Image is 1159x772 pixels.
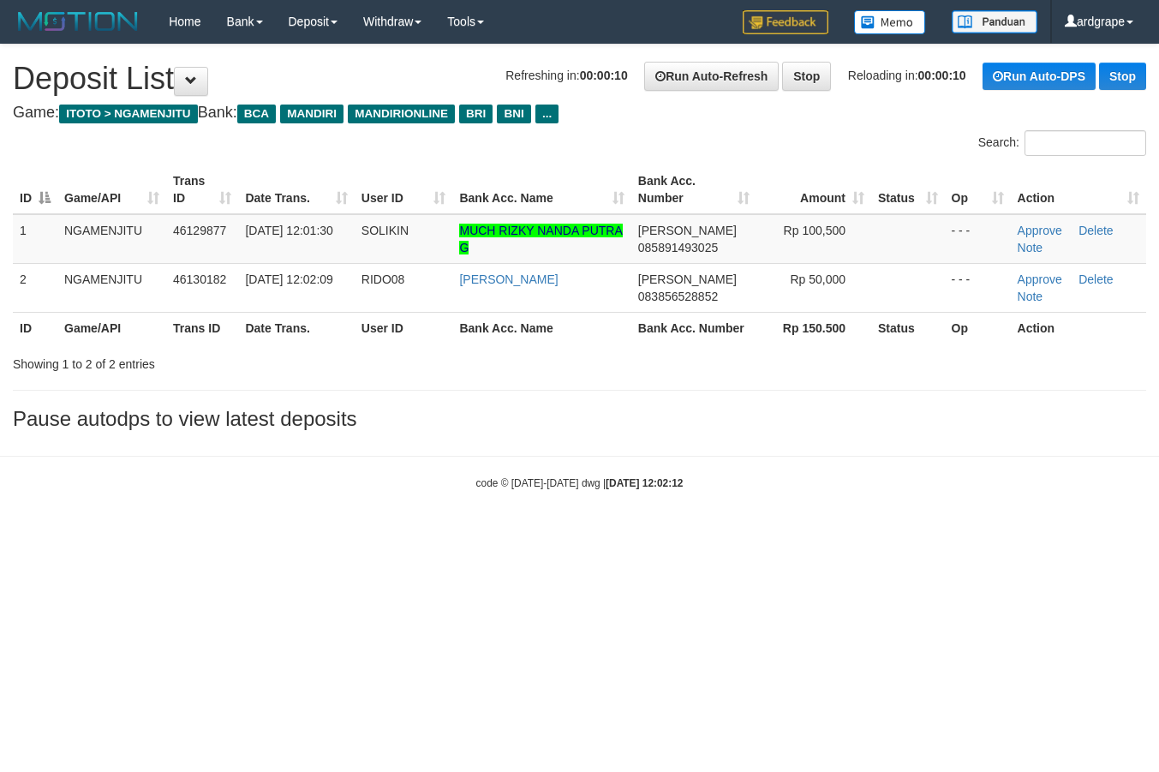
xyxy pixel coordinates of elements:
[1078,272,1113,286] a: Delete
[848,69,966,82] span: Reloading in:
[173,224,226,237] span: 46129877
[476,477,684,489] small: code © [DATE]-[DATE] dwg |
[782,62,831,91] a: Stop
[854,10,926,34] img: Button%20Memo.svg
[238,312,354,344] th: Date Trans.
[978,130,1146,156] label: Search:
[1018,241,1043,254] a: Note
[638,241,718,254] span: Copy 085891493025 to clipboard
[13,165,57,214] th: ID: activate to sort column descending
[790,272,845,286] span: Rp 50,000
[756,312,871,344] th: Rp 150.500
[945,214,1011,264] td: - - -
[871,312,945,344] th: Status
[166,165,238,214] th: Trans ID: activate to sort column ascending
[452,165,630,214] th: Bank Acc. Name: activate to sort column ascending
[638,224,737,237] span: [PERSON_NAME]
[1018,224,1062,237] a: Approve
[361,224,409,237] span: SOLIKIN
[631,165,756,214] th: Bank Acc. Number: activate to sort column ascending
[57,312,166,344] th: Game/API
[13,105,1146,122] h4: Game: Bank:
[348,105,455,123] span: MANDIRIONLINE
[280,105,344,123] span: MANDIRI
[535,105,559,123] span: ...
[57,214,166,264] td: NGAMENJITU
[1025,130,1146,156] input: Search:
[13,349,470,373] div: Showing 1 to 2 of 2 entries
[918,69,966,82] strong: 00:00:10
[1099,63,1146,90] a: Stop
[57,165,166,214] th: Game/API: activate to sort column ascending
[245,272,332,286] span: [DATE] 12:02:09
[237,105,276,123] span: BCA
[606,477,683,489] strong: [DATE] 12:02:12
[756,165,871,214] th: Amount: activate to sort column ascending
[459,272,558,286] a: [PERSON_NAME]
[1011,312,1146,344] th: Action
[245,224,332,237] span: [DATE] 12:01:30
[13,214,57,264] td: 1
[638,272,737,286] span: [PERSON_NAME]
[173,272,226,286] span: 46130182
[945,263,1011,312] td: - - -
[13,408,1146,430] h3: Pause autodps to view latest deposits
[13,263,57,312] td: 2
[743,10,828,34] img: Feedback.jpg
[1078,224,1113,237] a: Delete
[871,165,945,214] th: Status: activate to sort column ascending
[497,105,530,123] span: BNI
[459,224,622,254] a: MUCH RIZKY NANDA PUTRA G
[355,312,453,344] th: User ID
[1011,165,1146,214] th: Action: activate to sort column ascending
[59,105,198,123] span: ITOTO > NGAMENJITU
[238,165,354,214] th: Date Trans.: activate to sort column ascending
[459,105,493,123] span: BRI
[945,312,1011,344] th: Op
[1018,272,1062,286] a: Approve
[505,69,627,82] span: Refreshing in:
[983,63,1096,90] a: Run Auto-DPS
[945,165,1011,214] th: Op: activate to sort column ascending
[13,62,1146,96] h1: Deposit List
[644,62,779,91] a: Run Auto-Refresh
[952,10,1037,33] img: panduan.png
[361,272,405,286] span: RIDO08
[13,9,143,34] img: MOTION_logo.png
[638,290,718,303] span: Copy 083856528852 to clipboard
[580,69,628,82] strong: 00:00:10
[57,263,166,312] td: NGAMENJITU
[1018,290,1043,303] a: Note
[452,312,630,344] th: Bank Acc. Name
[166,312,238,344] th: Trans ID
[355,165,453,214] th: User ID: activate to sort column ascending
[784,224,845,237] span: Rp 100,500
[631,312,756,344] th: Bank Acc. Number
[13,312,57,344] th: ID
